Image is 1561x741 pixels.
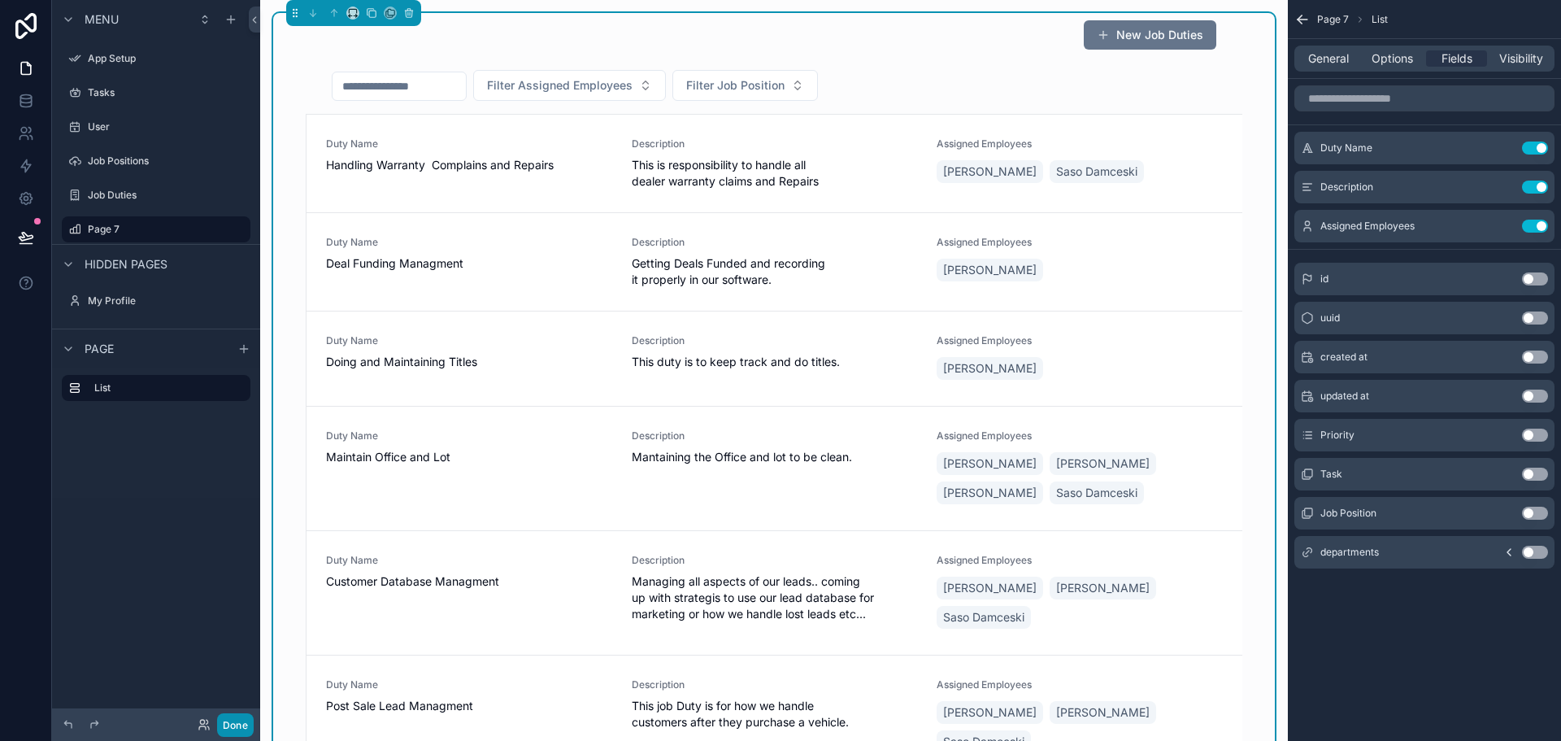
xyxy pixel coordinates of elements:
a: [PERSON_NAME] [937,452,1043,475]
a: [PERSON_NAME] [937,701,1043,724]
span: Visibility [1499,50,1543,67]
span: Hidden pages [85,256,167,272]
span: Options [1372,50,1413,67]
span: Assigned Employees [937,334,1223,347]
button: New Job Duties [1084,20,1216,50]
span: Duty Name [326,429,612,442]
span: [PERSON_NAME] [943,485,1037,501]
span: Duty Name [326,334,612,347]
span: [PERSON_NAME] [943,163,1037,180]
span: Deal Funding Managment [326,255,612,272]
a: [PERSON_NAME] [937,357,1043,380]
span: [PERSON_NAME] [1056,455,1150,472]
a: Duty NameCustomer Database ManagmentDescriptionManaging all aspects of our leads.. coming up with... [307,530,1242,655]
label: My Profile [88,294,247,307]
a: [PERSON_NAME] [937,259,1043,281]
button: Select Button [473,70,666,101]
a: [PERSON_NAME] [937,160,1043,183]
span: Handling Warranty Complains and Repairs [326,157,612,173]
label: User [88,120,247,133]
span: [PERSON_NAME] [943,455,1037,472]
span: Saso Damceski [1056,485,1137,501]
span: Duty Name [326,554,612,567]
span: Assigned Employees [937,429,1223,442]
span: Description [632,554,918,567]
span: Maintain Office and Lot [326,449,612,465]
span: This is responsibility to handle all dealer warranty claims and Repairs [632,157,918,190]
label: List [94,381,237,394]
span: Customer Database Managment [326,573,612,590]
a: Job Duties [62,182,250,208]
span: Page 7 [1317,13,1349,26]
a: App Setup [62,46,250,72]
span: Saso Damceski [943,609,1024,625]
span: Saso Damceski [1056,163,1137,180]
span: Doing and Maintaining Titles [326,354,612,370]
span: This job Duty is for how we handle customers after they purchase a vehicle. [632,698,918,730]
button: Done [217,713,254,737]
a: Saso Damceski [937,606,1031,629]
span: Page [85,341,114,357]
span: [PERSON_NAME] [943,580,1037,596]
span: departments [1320,546,1379,559]
a: Job Positions [62,148,250,174]
span: Description [632,678,918,691]
a: [PERSON_NAME] [937,577,1043,599]
a: Duty NameDoing and Maintaining TitlesDescriptionThis duty is to keep track and do titles.Assigned... [307,311,1242,406]
a: Saso Damceski [1050,482,1144,504]
span: uuid [1320,312,1340,325]
label: Tasks [88,86,247,99]
span: [PERSON_NAME] [943,262,1037,278]
a: Duty NameHandling Warranty Complains and RepairsDescriptionThis is responsibility to handle all d... [307,115,1242,212]
span: [PERSON_NAME] [943,704,1037,721]
span: Managing all aspects of our leads.. coming up with strategis to use our lead database for marketi... [632,573,918,622]
span: updated at [1320,390,1369,403]
span: Assigned Employees [937,137,1223,150]
span: Filter Job Position [686,77,785,94]
span: Job Position [1320,507,1376,520]
label: Job Positions [88,155,247,168]
span: [PERSON_NAME] [943,360,1037,377]
span: Description [1320,181,1373,194]
span: [PERSON_NAME] [1056,704,1150,721]
span: Fields [1441,50,1472,67]
span: Assigned Employees [937,236,1223,249]
a: Saso Damceski [1050,160,1144,183]
span: Description [632,236,918,249]
span: Menu [85,11,119,28]
span: [PERSON_NAME] [1056,580,1150,596]
span: Duty Name [326,236,612,249]
span: Task [1320,468,1342,481]
a: My Profile [62,288,250,314]
a: [PERSON_NAME] [1050,452,1156,475]
span: Description [632,137,918,150]
a: Tasks [62,80,250,106]
span: Duty Name [326,137,612,150]
label: Job Duties [88,189,247,202]
a: Duty NameMaintain Office and LotDescriptionMantaining the Office and lot to be clean.Assigned Emp... [307,406,1242,530]
span: This duty is to keep track and do titles. [632,354,918,370]
button: Select Button [672,70,818,101]
span: Priority [1320,429,1354,442]
div: scrollable content [52,368,260,417]
span: General [1308,50,1349,67]
span: Description [632,334,918,347]
span: Getting Deals Funded and recording it properly in our software. [632,255,918,288]
span: id [1320,272,1328,286]
a: [PERSON_NAME] [1050,701,1156,724]
a: User [62,114,250,140]
span: Post Sale Lead Managment [326,698,612,714]
span: Duty Name [1320,142,1372,155]
span: Assigned Employees [937,678,1223,691]
span: Assigned Employees [937,554,1223,567]
label: Page 7 [88,223,241,236]
a: Duty NameDeal Funding ManagmentDescriptionGetting Deals Funded and recording it properly in our s... [307,212,1242,311]
a: Page 7 [62,216,250,242]
span: Assigned Employees [1320,220,1415,233]
span: Mantaining the Office and lot to be clean. [632,449,918,465]
span: List [1372,13,1388,26]
span: created at [1320,351,1368,364]
span: Duty Name [326,678,612,691]
span: Filter Assigned Employees [487,77,633,94]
